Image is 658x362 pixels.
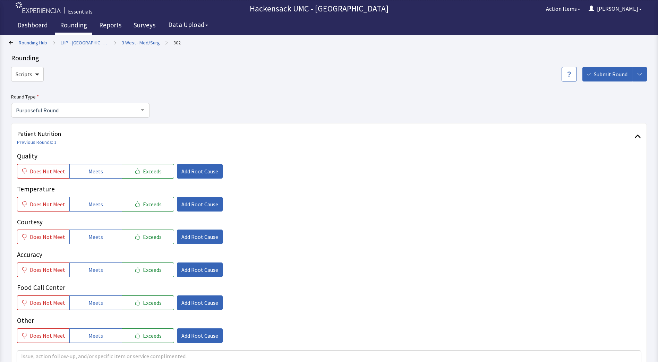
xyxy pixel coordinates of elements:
a: Dashboard [12,17,53,35]
span: Exceeds [143,200,162,208]
button: Add Root Cause [177,262,223,277]
span: Does Not Meet [30,200,65,208]
span: Meets [88,299,103,307]
button: Meets [69,230,122,244]
span: > [53,36,55,50]
button: Submit Round [582,67,632,81]
button: Meets [69,295,122,310]
span: Meets [88,200,103,208]
div: Essentials [68,7,93,16]
p: Temperature [17,184,641,194]
a: Previous Rounds: 1 [17,139,57,145]
span: Exceeds [143,233,162,241]
a: Surveys [128,17,161,35]
span: Add Root Cause [181,331,218,340]
button: Action Items [542,2,584,16]
span: Exceeds [143,331,162,340]
button: Exceeds [122,295,174,310]
button: Exceeds [122,164,174,179]
button: Exceeds [122,230,174,244]
span: Add Root Cause [181,200,218,208]
p: Food Call Center [17,283,641,293]
button: Does Not Meet [17,295,69,310]
button: Exceeds [122,328,174,343]
span: Submit Round [594,70,627,78]
img: experiencia_logo.png [16,2,61,13]
p: Other [17,316,641,326]
a: 302 [173,39,181,46]
button: Add Root Cause [177,197,223,212]
span: Does Not Meet [30,299,65,307]
button: Meets [69,197,122,212]
span: Add Root Cause [181,167,218,175]
button: Exceeds [122,197,174,212]
span: > [165,36,168,50]
button: Data Upload [164,18,212,31]
span: Scripts [16,70,32,78]
p: Hackensack UMC - [GEOGRAPHIC_DATA] [96,3,542,14]
span: Exceeds [143,167,162,175]
button: Meets [69,328,122,343]
span: Does Not Meet [30,266,65,274]
span: Does Not Meet [30,167,65,175]
span: Does Not Meet [30,233,65,241]
p: Accuracy [17,250,641,260]
span: Add Root Cause [181,299,218,307]
a: LHP - [GEOGRAPHIC_DATA] [61,39,108,46]
button: Does Not Meet [17,262,69,277]
button: Does Not Meet [17,197,69,212]
span: Meets [88,233,103,241]
button: Add Root Cause [177,164,223,179]
button: Add Root Cause [177,328,223,343]
p: Quality [17,151,641,161]
span: Meets [88,167,103,175]
button: Does Not Meet [17,328,69,343]
button: Add Root Cause [177,230,223,244]
span: Add Root Cause [181,233,218,241]
span: > [114,36,116,50]
span: Exceeds [143,299,162,307]
span: Meets [88,266,103,274]
p: Courtesy [17,217,641,227]
button: Does Not Meet [17,164,69,179]
span: Meets [88,331,103,340]
label: Round Type [11,93,150,101]
button: Scripts [11,67,44,81]
a: Reports [94,17,127,35]
a: Rounding [55,17,92,35]
span: Add Root Cause [181,266,218,274]
div: Rounding [11,53,647,63]
span: Exceeds [143,266,162,274]
span: Patient Nutrition [17,129,634,139]
button: Meets [69,164,122,179]
span: Does Not Meet [30,331,65,340]
a: 3 West - Med/Surg [122,39,160,46]
span: Purposeful Round [14,106,136,114]
button: Add Root Cause [177,295,223,310]
button: Meets [69,262,122,277]
button: Exceeds [122,262,174,277]
a: Rounding Hub [19,39,47,46]
button: [PERSON_NAME] [584,2,646,16]
button: Does Not Meet [17,230,69,244]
